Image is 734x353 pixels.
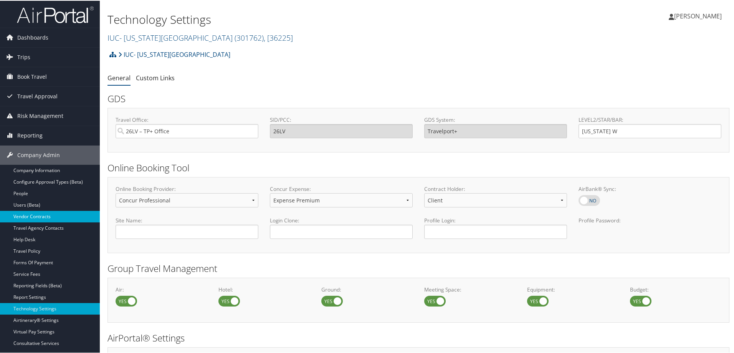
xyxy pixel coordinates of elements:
[579,194,600,205] label: AirBank® Sync
[116,115,258,123] label: Travel Office:
[17,66,47,86] span: Book Travel
[116,216,258,224] label: Site Name:
[218,285,310,293] label: Hotel:
[116,285,207,293] label: Air:
[17,86,58,105] span: Travel Approval
[424,285,516,293] label: Meeting Space:
[116,184,258,192] label: Online Booking Provider:
[107,32,293,42] a: IUC- [US_STATE][GEOGRAPHIC_DATA]
[107,11,522,27] h1: Technology Settings
[107,331,729,344] h2: AirPortal® Settings
[136,73,175,81] a: Custom Links
[630,285,721,293] label: Budget:
[17,47,30,66] span: Trips
[107,91,724,104] h2: GDS
[118,46,230,61] a: IUC- [US_STATE][GEOGRAPHIC_DATA]
[17,106,63,125] span: Risk Management
[527,285,618,293] label: Equipment:
[424,115,567,123] label: GDS System:
[17,145,60,164] span: Company Admin
[270,184,413,192] label: Concur Expense:
[270,115,413,123] label: SID/PCC:
[579,184,721,192] label: AirBank® Sync:
[17,125,43,144] span: Reporting
[674,11,722,20] span: [PERSON_NAME]
[107,73,131,81] a: General
[424,216,567,238] label: Profile Login:
[579,216,721,238] label: Profile Password:
[669,4,729,27] a: [PERSON_NAME]
[270,216,413,224] label: Login Clone:
[321,285,413,293] label: Ground:
[107,261,729,274] h2: Group Travel Management
[17,5,94,23] img: airportal-logo.png
[424,184,567,192] label: Contract Holder:
[107,161,729,174] h2: Online Booking Tool
[264,32,293,42] span: , [ 36225 ]
[235,32,264,42] span: ( 301762 )
[579,115,721,123] label: LEVEL2/STAR/BAR:
[17,27,48,46] span: Dashboards
[424,224,567,238] input: Profile Login:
